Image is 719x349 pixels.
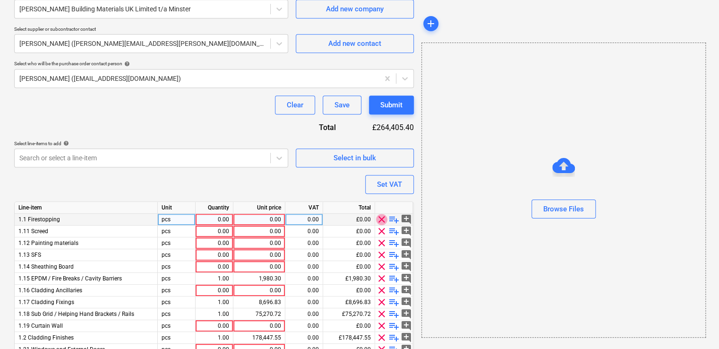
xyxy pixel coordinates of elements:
span: clear [376,226,387,237]
span: 1.1 Firestopping [18,216,60,223]
div: 0.00 [237,226,281,237]
div: VAT [285,202,323,214]
div: £0.00 [323,285,375,297]
div: £0.00 [323,261,375,273]
span: 1.2 Cladding Finishes [18,334,74,341]
div: pcs [158,308,196,320]
div: £75,270.72 [323,308,375,320]
div: pcs [158,237,196,249]
div: 0.00 [289,261,319,273]
span: playlist_add [388,273,400,284]
span: add_comment [401,308,412,320]
div: Select who will be the purchase order contact person [14,61,414,67]
div: 0.00 [199,261,229,273]
div: 75,270.72 [237,308,281,320]
span: 1.14 Sheathing Board [18,263,74,270]
div: 0.00 [289,297,319,308]
div: Select line-items to add [14,140,288,147]
div: pcs [158,332,196,344]
div: pcs [158,249,196,261]
div: 0.00 [289,332,319,344]
div: £264,405.40 [351,122,414,133]
span: playlist_add [388,237,400,249]
div: 0.00 [237,320,281,332]
div: 0.00 [237,249,281,261]
div: 1,980.30 [237,273,281,285]
span: playlist_add [388,332,400,343]
span: clear [376,214,387,225]
div: Unit price [233,202,285,214]
div: 0.00 [237,237,281,249]
div: 1.00 [199,273,229,285]
div: 0.00 [289,320,319,332]
span: clear [376,237,387,249]
div: 0.00 [237,285,281,297]
div: Line-item [15,202,158,214]
div: 0.00 [289,226,319,237]
div: pcs [158,273,196,285]
span: add_comment [401,273,412,284]
div: £0.00 [323,237,375,249]
span: clear [376,249,387,261]
div: £0.00 [323,249,375,261]
div: Quantity [196,202,233,214]
span: 1.19 Curtain Wall [18,323,63,329]
div: 0.00 [289,249,319,261]
div: Browse Files [543,203,584,215]
div: £178,447.55 [323,332,375,344]
iframe: Chat Widget [672,304,719,349]
span: 1.16 Cladding Ancillaries [18,287,82,294]
p: Select supplier or subcontractor contact [14,26,288,34]
button: Save [323,96,361,114]
div: pcs [158,285,196,297]
span: 1.13 SFS [18,252,41,258]
div: 8,696.83 [237,297,281,308]
span: playlist_add [388,249,400,261]
div: pcs [158,297,196,308]
span: help [61,140,69,146]
div: Select in bulk [334,152,376,164]
button: Set VAT [365,175,414,194]
span: 1.17 Cladding Fixings [18,299,74,305]
button: Submit [369,96,414,114]
div: 1.00 [199,308,229,320]
div: £8,696.83 [323,297,375,308]
span: add [425,18,437,29]
button: Add new contact [296,34,414,53]
div: pcs [158,214,196,226]
div: 0.00 [289,214,319,226]
div: pcs [158,226,196,237]
div: pcs [158,261,196,273]
div: Save [334,99,350,111]
span: 1.11 Screed [18,228,48,235]
div: 1.00 [199,332,229,344]
span: add_comment [401,226,412,237]
span: clear [376,273,387,284]
div: Browse Files [421,43,706,338]
div: £1,980.30 [323,273,375,285]
div: Clear [287,99,303,111]
div: £0.00 [323,320,375,332]
span: add_comment [401,320,412,332]
span: clear [376,308,387,320]
div: 0.00 [237,214,281,226]
span: 1.12 Painting materials [18,240,78,246]
div: pcs [158,320,196,332]
span: playlist_add [388,261,400,272]
div: Total [291,122,351,133]
div: Total [323,202,375,214]
div: 0.00 [289,273,319,285]
span: clear [376,320,387,332]
div: Submit [380,99,402,111]
span: add_comment [401,261,412,272]
div: Set VAT [377,178,402,191]
span: add_comment [401,332,412,343]
span: add_comment [401,214,412,225]
span: help [122,61,130,67]
button: Clear [275,96,315,114]
span: clear [376,285,387,296]
span: playlist_add [388,308,400,320]
div: 0.00 [289,237,319,249]
div: 0.00 [289,308,319,320]
div: Add new company [326,3,384,15]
